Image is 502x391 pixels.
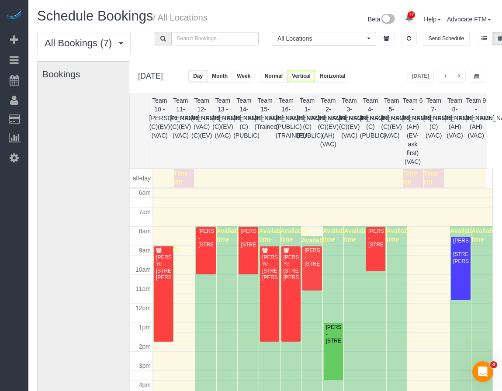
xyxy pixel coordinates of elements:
[297,94,318,168] th: Team 1- [PERSON_NAME] (C)(PUBLIC)
[325,324,341,344] div: [PERSON_NAME] - [STREET_ADDRESS]
[139,228,151,235] span: 8am
[149,94,170,168] th: Team 10 - [PERSON_NAME] (C)(EV)(VAC)
[170,94,191,168] th: Team 11- [PERSON_NAME] (C)(EV)(VAC)
[339,94,360,168] th: Team 3- [PERSON_NAME] (C)(EV)(VAC)
[45,38,116,48] span: All Bookings (7)
[381,94,402,168] th: Team 5- [PERSON_NAME] (C)(EV)(VAC)
[135,266,151,273] span: 10am
[156,254,171,281] div: [PERSON_NAME] Ye - [STREET_ADDRESS][PERSON_NAME]
[315,70,350,83] button: Horizontal
[135,285,151,292] span: 11am
[139,208,151,215] span: 7am
[153,13,207,22] small: / All Locations
[450,227,477,243] span: Available time
[217,227,243,243] span: Available time
[368,16,395,23] a: Beta
[138,70,163,81] h2: [DATE]
[139,324,151,331] span: 1pm
[408,11,415,18] span: 77
[301,237,328,253] span: Available time
[42,69,131,79] h3: Bookings
[447,16,491,23] a: Advocate FTM
[283,254,299,281] div: [PERSON_NAME] Ye - [STREET_ADDRESS][PERSON_NAME]
[139,343,151,350] span: 2pm
[238,227,264,243] span: Available time
[471,227,498,243] span: Available time
[407,70,434,83] button: [DATE]
[318,94,339,168] th: Team 2- [PERSON_NAME] (C)(EV)(AH)(VAC)
[368,228,384,248] div: [PERSON_NAME] - [STREET_ADDRESS]
[280,227,307,243] span: Available time
[37,8,153,24] span: Schedule Bookings
[135,304,151,311] span: 12pm
[188,70,208,83] button: Day
[153,246,180,262] span: Available time
[472,361,493,382] iframe: Intercom live chat
[381,14,395,25] img: New interface
[453,238,468,265] div: [PERSON_NAME] - [STREET_ADDRESS][PERSON_NAME]
[259,227,286,243] span: Available time
[490,361,497,368] span: 4
[323,227,350,243] span: Available time
[365,227,392,243] span: Available time
[465,94,486,168] th: Team 9 - [PERSON_NAME] (AH) (VAC)
[233,94,254,168] th: Team 14- [PERSON_NAME] (C) (PUBLIC)
[423,32,470,45] button: Send Schedule
[191,94,212,168] th: Team 12- [PERSON_NAME] (VAC)(C)(EV)
[277,34,365,43] span: All Locations
[276,94,297,168] th: Team 16- [PERSON_NAME] (PUBLIC)(TRAINEE)
[344,227,370,243] span: Available time
[195,227,222,243] span: Available time
[139,362,151,369] span: 3pm
[444,94,465,168] th: Team 8- [PERSON_NAME] (AH)(VAC)
[272,32,376,45] button: All Locations
[387,227,413,243] span: Available time
[401,9,418,28] a: 77
[424,170,438,186] span: Time Off
[212,94,233,168] th: Team 13 - [PERSON_NAME] (C)(EV)(VAC)
[139,247,151,254] span: 9am
[207,70,232,83] button: Month
[262,254,277,281] div: [PERSON_NAME] Ye - [STREET_ADDRESS][PERSON_NAME]
[254,94,275,168] th: Team 15- [PERSON_NAME] (Trainee)
[37,32,131,54] button: All Bookings (7)
[287,70,315,83] button: Vertical
[240,228,256,248] div: [PERSON_NAME] - [STREET_ADDRESS]
[423,94,444,168] th: Team 7- [PERSON_NAME] (C) (VAC)
[139,189,151,196] span: 6am
[402,94,423,168] th: Team 6 - [PERSON_NAME] (AH)(EV-ask first)(VAC)
[304,247,320,267] div: [PERSON_NAME] - [STREET_ADDRESS]
[232,70,255,83] button: Week
[198,228,214,248] div: [PERSON_NAME] - [STREET_ADDRESS]
[360,94,381,168] th: Team 4- [PERSON_NAME] (C)(PUBLIC)
[5,9,23,21] img: Automaid Logo
[139,381,151,388] span: 4pm
[424,16,441,23] a: Help
[171,32,259,45] input: Search Bookings..
[260,70,287,83] button: Normal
